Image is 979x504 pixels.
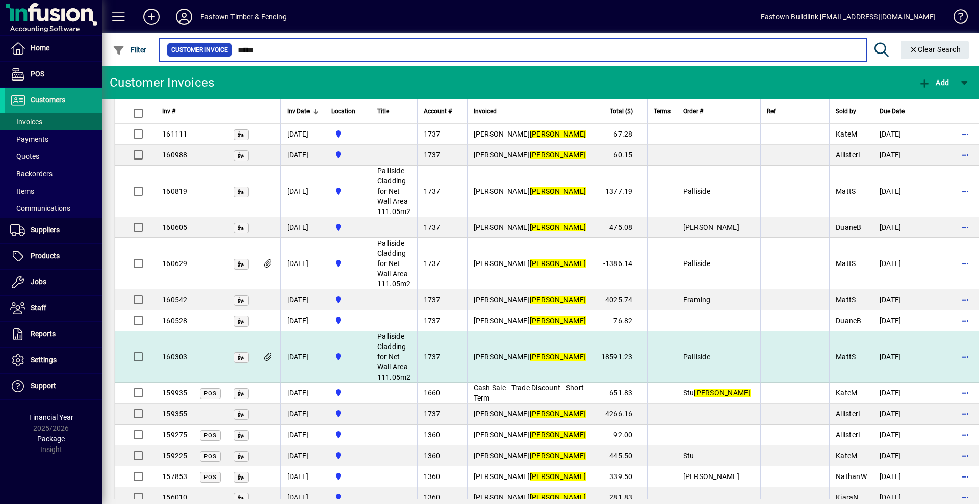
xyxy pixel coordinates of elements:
[836,187,856,195] span: MattS
[204,474,217,481] span: POS
[946,2,966,35] a: Knowledge Base
[280,145,325,166] td: [DATE]
[162,431,188,439] span: 159275
[280,445,325,466] td: [DATE]
[683,472,739,481] span: [PERSON_NAME]
[31,44,49,52] span: Home
[873,145,920,166] td: [DATE]
[761,9,936,25] div: Eastown Buildlink [EMAIL_ADDRESS][DOMAIN_NAME]
[873,310,920,331] td: [DATE]
[530,431,586,439] em: [PERSON_NAME]
[5,200,102,217] a: Communications
[767,105,776,117] span: Ref
[474,452,586,460] span: [PERSON_NAME]
[683,296,711,304] span: Framing
[530,296,586,304] em: [PERSON_NAME]
[836,105,867,117] div: Sold by
[331,315,365,326] span: Holyoake St
[331,294,365,305] span: Holyoake St
[601,105,642,117] div: Total ($)
[162,353,188,361] span: 160303
[595,217,647,238] td: 475.08
[31,356,57,364] span: Settings
[280,404,325,425] td: [DATE]
[424,389,441,397] span: 1660
[918,78,949,87] span: Add
[474,130,586,138] span: [PERSON_NAME]
[957,147,973,163] button: More options
[424,130,441,138] span: 1737
[5,322,102,347] a: Reports
[31,382,56,390] span: Support
[5,244,102,269] a: Products
[957,255,973,272] button: More options
[595,331,647,383] td: 18591.23
[5,36,102,61] a: Home
[530,151,586,159] em: [PERSON_NAME]
[10,118,42,126] span: Invoices
[474,384,584,402] span: Cash Sale - Trade Discount - Short Term
[287,105,319,117] div: Inv Date
[916,73,951,92] button: Add
[424,316,441,325] span: 1737
[957,312,973,329] button: More options
[331,128,365,140] span: Holyoake St
[474,296,586,304] span: [PERSON_NAME]
[957,468,973,485] button: More options
[331,149,365,161] span: Holyoake St
[474,151,586,159] span: [PERSON_NAME]
[424,493,441,501] span: 1360
[377,332,411,381] span: Palliside Cladding for Net Wall Area 111.05m2
[31,96,65,104] span: Customers
[474,410,586,418] span: [PERSON_NAME]
[331,258,365,269] span: Holyoake St
[873,124,920,145] td: [DATE]
[683,105,703,117] span: Order #
[162,151,188,159] span: 160988
[957,427,973,443] button: More options
[595,466,647,487] td: 339.50
[5,296,102,321] a: Staff
[424,472,441,481] span: 1360
[280,289,325,310] td: [DATE]
[162,259,188,268] span: 160629
[162,130,188,138] span: 161111
[474,431,586,439] span: [PERSON_NAME]
[331,492,365,503] span: Holyoake St
[880,105,914,117] div: Due Date
[595,124,647,145] td: 67.28
[424,353,441,361] span: 1737
[595,383,647,404] td: 651.83
[5,270,102,295] a: Jobs
[595,404,647,425] td: 4266.16
[110,41,149,59] button: Filter
[331,471,365,482] span: Holyoake St
[424,187,441,195] span: 1737
[10,135,48,143] span: Payments
[767,105,823,117] div: Ref
[474,105,588,117] div: Invoiced
[331,105,355,117] span: Location
[5,62,102,87] a: POS
[135,8,168,26] button: Add
[280,310,325,331] td: [DATE]
[836,493,859,501] span: KiaraN
[957,183,973,199] button: More options
[204,453,217,460] span: POS
[424,452,441,460] span: 1360
[595,289,647,310] td: 4025.74
[377,167,411,216] span: Palliside Cladding for Net Wall Area 111.05m2
[424,431,441,439] span: 1360
[162,105,249,117] div: Inv #
[5,148,102,165] a: Quotes
[530,493,586,501] em: [PERSON_NAME]
[957,126,973,142] button: More options
[10,204,70,213] span: Communications
[530,259,586,268] em: [PERSON_NAME]
[377,105,411,117] div: Title
[683,259,710,268] span: Palliside
[873,331,920,383] td: [DATE]
[957,406,973,422] button: More options
[200,9,287,25] div: Eastown Timber & Fencing
[474,187,586,195] span: [PERSON_NAME]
